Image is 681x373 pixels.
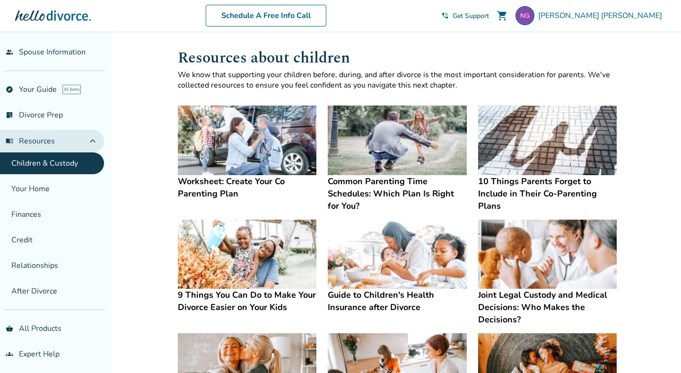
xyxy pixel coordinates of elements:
[497,10,508,21] span: shopping_cart
[178,106,316,175] img: Worksheet: Create Your Co Parenting Plan
[478,106,617,212] a: 10 Things Parents Forget to Include in Their Co-Parenting Plans10 Things Parents Forget to Includ...
[87,135,98,147] span: expand_less
[441,11,489,20] a: phone_in_talkGet Support
[328,220,466,289] img: Guide to Children's Health Insurance after Divorce
[328,106,466,175] img: Common Parenting Time Schedules: Which Plan Is Right for You?
[6,48,13,56] span: people
[6,136,55,146] span: Resources
[328,289,466,313] h4: Guide to Children's Health Insurance after Divorce
[328,175,466,212] h4: Common Parenting Time Schedules: Which Plan Is Right for You?
[178,289,316,313] h4: 9 Things You Can Do to Make Your Divorce Easier on Your Kids
[478,175,617,212] h4: 10 Things Parents Forget to Include in Their Co-Parenting Plans
[453,11,489,20] span: Get Support
[178,220,316,314] a: 9 Things You Can Do to Make Your Divorce Easier on Your Kids9 Things You Can Do to Make Your Divo...
[206,5,326,27] a: Schedule A Free Info Call
[6,111,13,119] span: list_alt_check
[6,350,13,358] span: groups
[6,137,13,145] span: menu_book
[62,85,81,94] span: AI beta
[478,220,617,289] img: Joint Legal Custody and Medical Decisions: Who Makes the Decisions?
[178,220,316,289] img: 9 Things You Can Do to Make Your Divorce Easier on Your Kids
[178,175,316,200] h4: Worksheet: Create Your Co Parenting Plan
[328,220,466,314] a: Guide to Children's Health Insurance after DivorceGuide to Children's Health Insurance after Divorce
[178,106,316,200] a: Worksheet: Create Your Co Parenting PlanWorksheet: Create Your Co Parenting Plan
[634,328,681,373] iframe: Chat Widget
[441,12,449,19] span: phone_in_talk
[178,70,617,90] p: We know that supporting your children before, during, and after divorce is the most important con...
[328,106,466,212] a: Common Parenting Time Schedules: Which Plan Is Right for You?Common Parenting Time Schedules: Whi...
[478,220,617,326] a: Joint Legal Custody and Medical Decisions: Who Makes the Decisions?Joint Legal Custody and Medica...
[178,46,617,70] h1: Resources about children
[478,289,617,326] h4: Joint Legal Custody and Medical Decisions: Who Makes the Decisions?
[6,325,13,332] span: shopping_basket
[478,106,617,175] img: 10 Things Parents Forget to Include in Their Co-Parenting Plans
[515,6,534,25] img: nadinefridaygroup@gmail.com
[6,86,13,93] span: explore
[538,10,666,21] span: [PERSON_NAME] [PERSON_NAME]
